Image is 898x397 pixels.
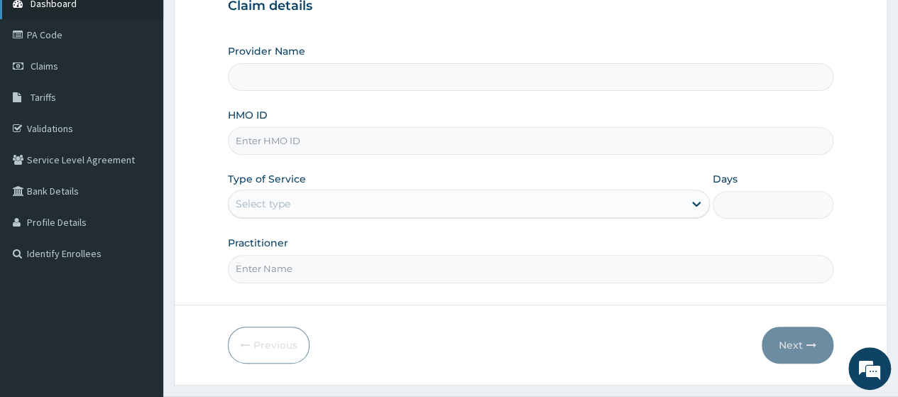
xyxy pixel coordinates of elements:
[762,327,833,364] button: Next
[713,172,738,186] label: Days
[228,236,288,250] label: Practitioner
[228,127,833,155] input: Enter HMO ID
[228,108,268,122] label: HMO ID
[228,44,305,58] label: Provider Name
[228,255,833,283] input: Enter Name
[236,197,290,211] div: Select type
[228,172,306,186] label: Type of Service
[31,60,58,72] span: Claims
[31,91,56,104] span: Tariffs
[228,327,310,364] button: Previous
